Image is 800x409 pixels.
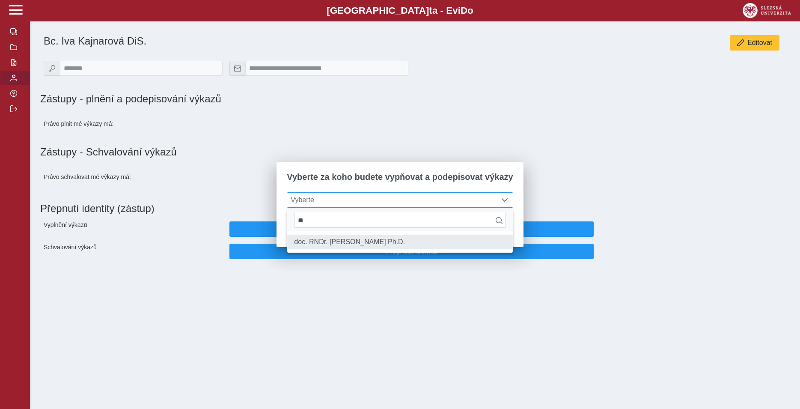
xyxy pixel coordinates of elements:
h1: Zástupy - plnění a podepisování výkazů [40,93,532,105]
h1: Zástupy - Schvalování výkazů [40,146,790,158]
span: Editovat [747,39,772,47]
span: t [429,5,432,16]
div: Právo plnit mé výkazy má: [40,112,226,136]
button: Přepnout identitu [229,244,594,259]
b: [GEOGRAPHIC_DATA] a - Evi [26,5,774,16]
h1: Přepnutí identity (zástup) [40,199,783,218]
span: Vyberte za koho budete vypňovat a podepisovat výkazy [287,172,513,182]
li: doc. RNDr. Gabriel Török Ph.D. [287,235,512,249]
img: logo_web_su.png [743,3,791,18]
span: Přepnout identitu [237,248,587,255]
span: Přepnout identitu [237,225,587,233]
span: D [461,5,467,16]
div: Právo schvalovat mé výkazy má: [40,165,226,189]
span: o [467,5,473,16]
button: Přepnout identitu [229,221,594,237]
button: Editovat [730,35,779,51]
div: Vyplnění výkazů [40,218,226,240]
span: Vyberte [287,193,497,207]
div: Schvalování výkazů [40,240,226,263]
h1: Bc. Iva Kajnarová DiS. [44,35,532,47]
